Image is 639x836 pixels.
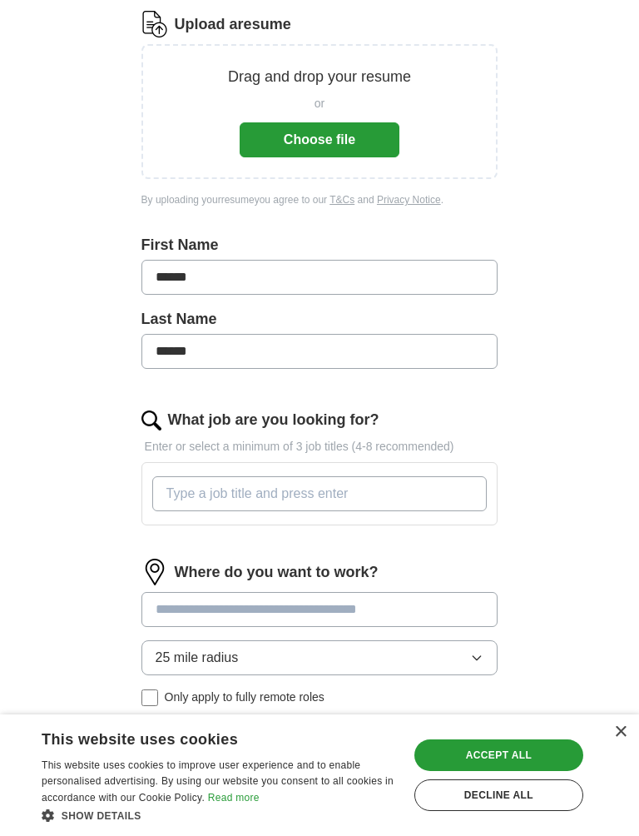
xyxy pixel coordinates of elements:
img: location.png [141,559,168,585]
button: Choose file [240,122,399,157]
span: Only apply to fully remote roles [165,689,324,706]
p: Enter or select a minimum of 3 job titles (4-8 recommended) [141,438,498,455]
p: Drag and drop your resume [228,66,411,88]
span: This website uses cookies to improve user experience and to enable personalised advertising. By u... [42,759,394,804]
label: First Name [141,234,498,256]
a: T&Cs [329,194,354,206]
input: Only apply to fully remote roles [141,689,158,706]
label: Upload a resume [175,13,291,36]
div: Accept all [414,739,583,771]
button: 25 mile radius [141,640,498,675]
label: What job are you looking for? [168,409,379,431]
div: This website uses cookies [42,724,356,749]
div: Show details [42,807,398,824]
label: Where do you want to work? [175,561,379,584]
a: Privacy Notice [377,194,441,206]
img: search.png [141,411,161,430]
label: Last Name [141,308,498,331]
span: Show details [62,810,141,822]
div: Close [614,726,627,739]
input: Type a job title and press enter [152,476,488,511]
div: By uploading your resume you agree to our and . [141,192,498,207]
span: 25 mile radius [156,648,239,668]
div: Decline all [414,779,583,811]
a: Read more, opens a new window [208,792,260,804]
img: CV Icon [141,11,168,37]
span: or [315,95,324,112]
